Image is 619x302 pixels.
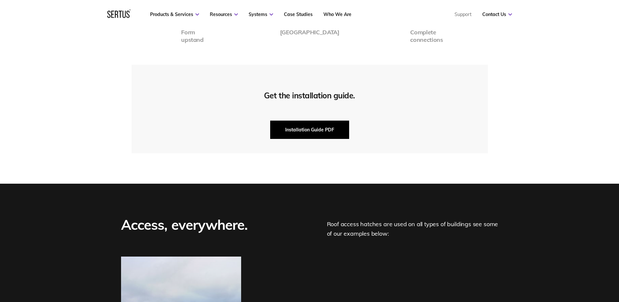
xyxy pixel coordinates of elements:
a: Products & Services [150,11,199,17]
div: Form upstand [181,29,203,43]
div: Roof access hatches are used on all types of buildings see some of our examples below: [327,216,498,239]
a: Support [455,11,472,17]
a: Contact Us [482,11,512,17]
a: Who We Are [323,11,351,17]
div: Get the installation guide. [264,91,355,100]
button: Installation Guide PDF [270,121,349,139]
iframe: Chat Widget [502,226,619,302]
a: Case Studies [284,11,313,17]
a: Resources [210,11,238,17]
div: [GEOGRAPHIC_DATA] [280,29,339,36]
div: Complete connections [410,29,443,43]
a: Systems [249,11,273,17]
div: Access, everywhere. [121,216,251,239]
